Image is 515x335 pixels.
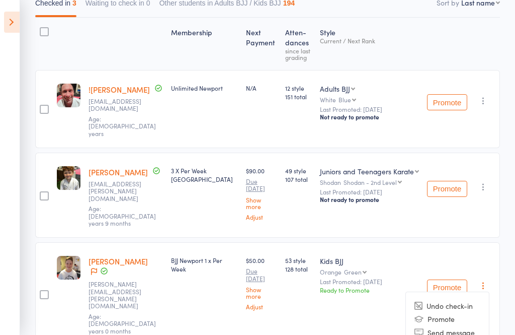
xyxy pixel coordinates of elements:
div: 3 X Per Week [GEOGRAPHIC_DATA] [171,166,237,183]
div: Blue [338,96,351,103]
span: Age: [DEMOGRAPHIC_DATA] years [89,114,156,138]
img: image1753864706.png [57,84,80,107]
small: Due [DATE] [246,267,277,282]
img: image1614142053.png [57,166,80,190]
a: Adjust [246,214,277,220]
span: Age: [DEMOGRAPHIC_DATA] years 9 months [89,204,156,227]
div: Membership [167,22,241,65]
div: N/A [246,84,277,92]
div: Current / Next Rank [320,37,419,44]
span: 151 total [285,92,312,101]
div: BJJ Newport 1 x Per Week [171,256,237,273]
div: Next Payment [242,22,281,65]
small: mercer.marita@gmail.com [89,281,154,310]
span: 53 style [285,256,312,264]
a: [PERSON_NAME] [89,256,148,266]
div: Adults BJJ [320,84,350,94]
small: milne.erin@gmail.com [89,180,154,202]
div: Shodan - 2nd Level [344,179,397,185]
button: Promote [427,280,467,296]
div: Juniors and Teenagers Karate [320,166,414,176]
div: Unlimited Newport [171,84,237,92]
div: White [320,96,419,103]
img: image1619222883.png [57,256,80,280]
div: $50.00 [246,256,277,310]
li: Undo check-in [406,299,489,312]
button: Promote [427,181,467,197]
div: Not ready to promote [320,195,419,204]
small: Last Promoted: [DATE] [320,106,419,113]
div: Style [316,22,423,65]
div: Not ready to promote [320,113,419,121]
span: 128 total [285,264,312,273]
span: 12 style [285,84,312,92]
div: Kids BJJ [320,256,419,266]
small: cuthbert.ja@gmail.com [89,98,154,112]
li: Promote [406,312,489,325]
span: 49 style [285,166,312,175]
div: since last grading [285,47,312,60]
a: Show more [246,196,277,210]
div: Green [344,269,362,275]
small: Last Promoted: [DATE] [320,188,419,195]
small: Last Promoted: [DATE] [320,278,419,285]
div: Shodan [320,179,419,185]
div: Ready to Promote [320,286,419,294]
button: Promote [427,94,467,110]
span: Age: [DEMOGRAPHIC_DATA] years 0 months [89,312,156,335]
a: [PERSON_NAME] [89,167,148,177]
span: 107 total [285,175,312,183]
small: Due [DATE] [246,178,277,192]
div: Atten­dances [281,22,316,65]
div: Orange [320,269,419,275]
a: Show more [246,286,277,299]
div: $90.00 [246,166,277,220]
a: ![PERSON_NAME] [89,84,150,95]
a: Adjust [246,303,277,310]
